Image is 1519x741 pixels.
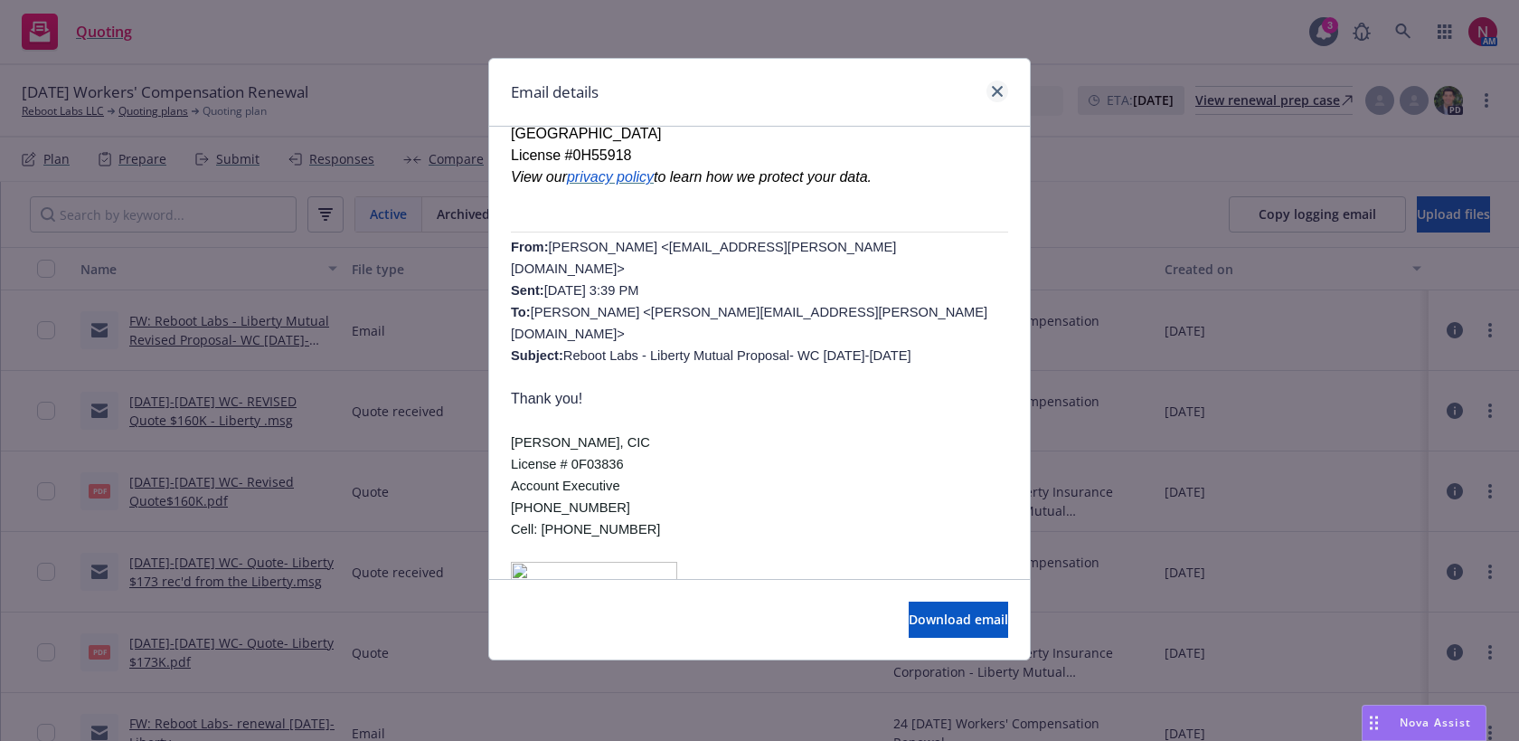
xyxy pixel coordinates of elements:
img: image004.png@01DB39CC.D13F4DA0 [511,562,677,591]
span: Account Executive [511,479,620,493]
b: Sent: [511,283,544,298]
button: Nova Assist [1362,705,1486,741]
span: Nova Assist [1400,715,1471,730]
button: Download email [909,602,1008,638]
span: Cell: [PHONE_NUMBER] [511,522,660,537]
div: Drag to move [1363,706,1385,740]
span: [GEOGRAPHIC_DATA] [511,126,662,141]
span: to learn how we protect your data. [654,169,872,185]
span: License #0H55918 [511,147,631,163]
span: View our [511,169,567,185]
span: Download email [909,611,1008,628]
b: To: [511,305,531,319]
a: privacy policy [567,169,654,185]
span: [PERSON_NAME] <[EMAIL_ADDRESS][PERSON_NAME][DOMAIN_NAME]> [DATE] 3:39 PM [PERSON_NAME] <[PERSON_N... [511,240,987,363]
p: Thank you! [511,388,1008,410]
span: From: [511,240,549,254]
b: Subject: [511,348,563,363]
span: License # 0F03836 [511,457,624,471]
h1: Email details [511,81,599,104]
span: [PHONE_NUMBER] [511,500,630,515]
span: [PERSON_NAME], CIC [511,435,650,450]
a: close [986,81,1008,102]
